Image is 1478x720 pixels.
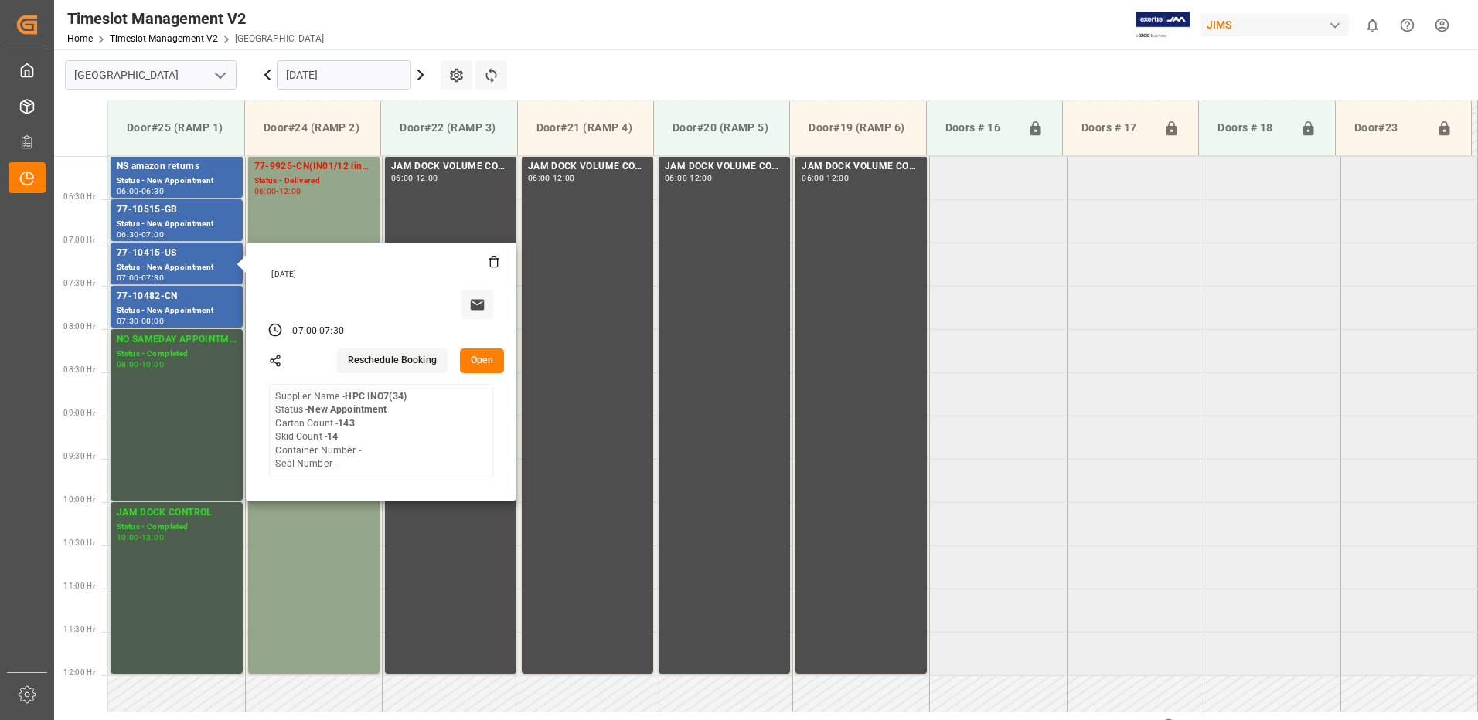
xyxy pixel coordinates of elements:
[139,318,141,324] div: -
[117,318,139,324] div: 07:30
[63,495,95,504] span: 10:00 Hr
[254,175,373,188] div: Status - Delivered
[141,318,164,324] div: 08:00
[141,361,164,368] div: 10:00
[687,175,690,182] div: -
[117,261,237,274] div: Status - New Appointment
[391,159,510,175] div: JAM DOCK VOLUME CONTROL
[308,404,387,415] b: New Appointment
[63,582,95,590] span: 11:00 Hr
[317,324,319,338] div: -
[666,114,777,142] div: Door#20 (RAMP 5)
[1075,114,1157,143] div: Doors # 17
[416,175,438,182] div: 12:00
[121,114,232,142] div: Door#25 (RAMP 1)
[338,418,354,429] b: 143
[63,322,95,331] span: 08:00 Hr
[117,188,139,195] div: 06:00
[117,521,237,534] div: Status - Completed
[665,175,687,182] div: 06:00
[117,202,237,218] div: 77-10515-GB
[63,409,95,417] span: 09:00 Hr
[254,159,373,175] div: 77-9925-CN(IN01/12 lines)
[530,114,641,142] div: Door#21 (RAMP 4)
[65,60,237,90] input: Type to search/select
[63,236,95,244] span: 07:00 Hr
[139,188,141,195] div: -
[63,192,95,201] span: 06:30 Hr
[117,304,237,318] div: Status - New Appointment
[528,159,647,175] div: JAM DOCK VOLUME CONTROL
[117,348,237,361] div: Status - Completed
[117,505,237,521] div: JAM DOCK CONTROL
[528,175,550,182] div: 06:00
[1200,10,1355,39] button: JIMS
[117,246,237,261] div: 77-10415-US
[550,175,553,182] div: -
[939,114,1021,143] div: Doors # 16
[826,175,849,182] div: 12:00
[63,279,95,287] span: 07:30 Hr
[117,332,237,348] div: NO SAMEDAY APPOINTMENT
[67,7,324,30] div: Timeslot Management V2
[257,114,368,142] div: Door#24 (RAMP 2)
[279,188,301,195] div: 12:00
[345,391,407,402] b: HPC INO7(34)
[337,348,448,373] button: Reschedule Booking
[141,231,164,238] div: 07:00
[139,231,141,238] div: -
[117,361,139,368] div: 08:00
[690,175,712,182] div: 12:00
[327,431,338,442] b: 14
[117,159,237,175] div: NS amazon returns
[139,274,141,281] div: -
[665,159,784,175] div: JAM DOCK VOLUME CONTROL
[63,668,95,677] span: 12:00 Hr
[117,218,237,231] div: Status - New Appointment
[139,361,141,368] div: -
[208,63,231,87] button: open menu
[63,625,95,633] span: 11:30 Hr
[139,534,141,541] div: -
[1355,8,1390,42] button: show 0 new notifications
[63,365,95,374] span: 08:30 Hr
[110,33,218,44] a: Timeslot Management V2
[414,175,416,182] div: -
[276,188,278,195] div: -
[802,159,921,175] div: JAM DOCK VOLUME CONTROL
[266,269,499,280] div: [DATE]
[117,175,237,188] div: Status - New Appointment
[393,114,504,142] div: Door#22 (RAMP 3)
[1348,114,1430,143] div: Door#23
[141,534,164,541] div: 12:00
[802,114,913,142] div: Door#19 (RAMP 6)
[391,175,414,182] div: 06:00
[824,175,826,182] div: -
[117,289,237,304] div: 77-10482-CN
[292,324,317,338] div: 07:00
[1390,8,1425,42] button: Help Center
[553,175,575,182] div: 12:00
[141,188,164,195] div: 06:30
[460,348,505,373] button: Open
[277,60,411,90] input: DD.MM.YYYY
[117,534,139,541] div: 10:00
[67,33,93,44] a: Home
[141,274,164,281] div: 07:30
[117,274,139,281] div: 07:00
[1211,114,1293,143] div: Doors # 18
[63,538,95,547] span: 10:30 Hr
[254,188,277,195] div: 06:00
[117,231,139,238] div: 06:30
[63,452,95,460] span: 09:30 Hr
[275,390,407,471] div: Supplier Name - Status - Carton Count - Skid Count - Container Number - Seal Number -
[1200,14,1349,36] div: JIMS
[319,324,344,338] div: 07:30
[802,175,824,182] div: 06:00
[1136,12,1190,39] img: Exertis%20JAM%20-%20Email%20Logo.jpg_1722504956.jpg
